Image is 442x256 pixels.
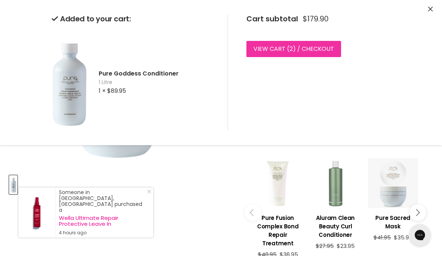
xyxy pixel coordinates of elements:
div: Someone in [GEOGRAPHIC_DATA], [GEOGRAPHIC_DATA] purchased a [59,189,146,236]
span: $41.95 [373,234,391,241]
span: $89.95 [107,87,126,95]
span: $23.95 [337,242,355,250]
span: 1 Litre [99,79,216,86]
a: Close Notification [144,189,151,197]
img: Pure Goddess Conditioner [10,176,17,193]
button: Pure Goddess Conditioner [9,175,17,194]
a: Visit product page [18,187,55,238]
span: $35.95 [394,234,413,241]
span: Cart subtotal [246,14,298,24]
h3: Pure Sacred Mask [368,214,418,231]
h3: Pure Fusion Complex Bond Repair Treatment [253,214,303,248]
h3: Aluram Clean Beauty Curl Conditioner [310,214,360,239]
a: Wella Ultimate Repair Protective Leave In [59,215,146,227]
a: View product:Aluram Clean Beauty Curl Conditioner [310,208,360,243]
svg: Close Icon [147,189,151,194]
small: 4 hours ago [59,230,146,236]
h2: Added to your cart: [52,15,216,23]
button: Close [428,6,433,13]
span: $27.95 [316,242,334,250]
a: View product:Pure Fusion Complex Bond Repair Treatment [253,208,303,251]
h2: Pure Goddess Conditioner [99,70,216,77]
a: View product:Pure Sacred Mask [368,208,418,234]
img: Pure Goddess Conditioner [52,34,88,130]
div: Product thumbnails [8,173,228,194]
span: $179.90 [303,15,329,23]
span: 1 × [99,87,106,95]
a: View cart (2) / Checkout [246,41,341,57]
iframe: Gorgias live chat messenger [405,221,435,249]
span: 2 [290,45,293,53]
